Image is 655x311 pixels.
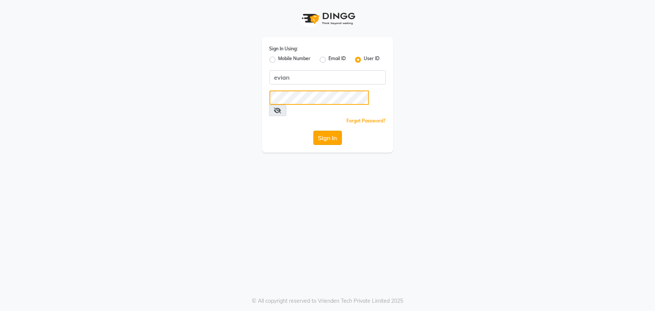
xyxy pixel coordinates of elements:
input: Username [270,70,386,85]
label: Email ID [329,55,346,64]
label: Sign In Using: [270,45,298,52]
a: Forgot Password? [347,118,386,124]
label: Mobile Number [279,55,311,64]
input: Username [270,91,369,105]
label: User ID [364,55,380,64]
img: logo1.svg [298,8,358,30]
button: Sign In [313,131,342,145]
